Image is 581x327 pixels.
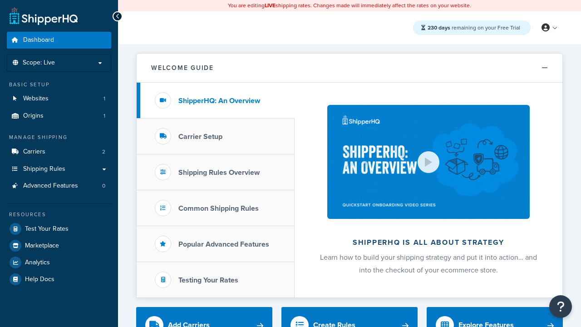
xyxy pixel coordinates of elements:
[327,105,530,219] img: ShipperHQ is all about strategy
[23,59,55,67] span: Scope: Live
[7,254,111,271] a: Analytics
[549,295,572,318] button: Open Resource Center
[7,32,111,49] a: Dashboard
[23,165,65,173] span: Shipping Rules
[428,24,450,32] strong: 230 days
[7,108,111,124] a: Origins1
[178,97,260,105] h3: ShipperHQ: An Overview
[7,90,111,107] li: Websites
[7,271,111,287] a: Help Docs
[7,144,111,160] li: Carriers
[7,134,111,141] div: Manage Shipping
[23,148,45,156] span: Carriers
[319,238,538,247] h2: ShipperHQ is all about strategy
[7,90,111,107] a: Websites1
[102,182,105,190] span: 0
[178,204,259,213] h3: Common Shipping Rules
[23,112,44,120] span: Origins
[103,95,105,103] span: 1
[178,240,269,248] h3: Popular Advanced Features
[25,259,50,267] span: Analytics
[137,54,562,83] button: Welcome Guide
[178,133,222,141] h3: Carrier Setup
[7,178,111,194] li: Advanced Features
[7,211,111,218] div: Resources
[7,161,111,178] a: Shipping Rules
[7,238,111,254] a: Marketplace
[7,144,111,160] a: Carriers2
[178,276,238,284] h3: Testing Your Rates
[23,95,49,103] span: Websites
[23,36,54,44] span: Dashboard
[7,221,111,237] a: Test Your Rates
[320,252,537,275] span: Learn how to build your shipping strategy and put it into action… and into the checkout of your e...
[178,168,260,177] h3: Shipping Rules Overview
[7,81,111,89] div: Basic Setup
[151,64,214,71] h2: Welcome Guide
[25,242,59,250] span: Marketplace
[7,178,111,194] a: Advanced Features0
[23,182,78,190] span: Advanced Features
[25,276,54,283] span: Help Docs
[103,112,105,120] span: 1
[102,148,105,156] span: 2
[265,1,276,10] b: LIVE
[428,24,520,32] span: remaining on your Free Trial
[25,225,69,233] span: Test Your Rates
[7,108,111,124] li: Origins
